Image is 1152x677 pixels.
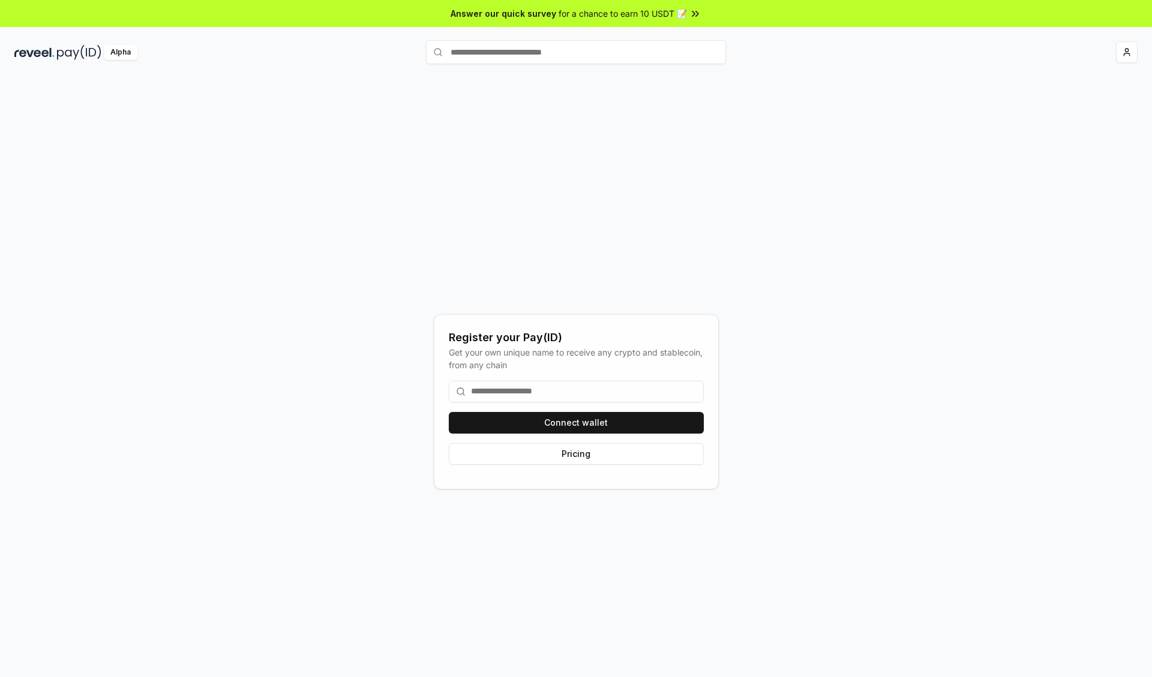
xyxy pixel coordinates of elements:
div: Alpha [104,45,137,60]
img: pay_id [57,45,101,60]
button: Connect wallet [449,412,704,434]
div: Get your own unique name to receive any crypto and stablecoin, from any chain [449,346,704,371]
img: reveel_dark [14,45,55,60]
div: Register your Pay(ID) [449,329,704,346]
button: Pricing [449,443,704,465]
span: for a chance to earn 10 USDT 📝 [559,7,687,20]
span: Answer our quick survey [451,7,556,20]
